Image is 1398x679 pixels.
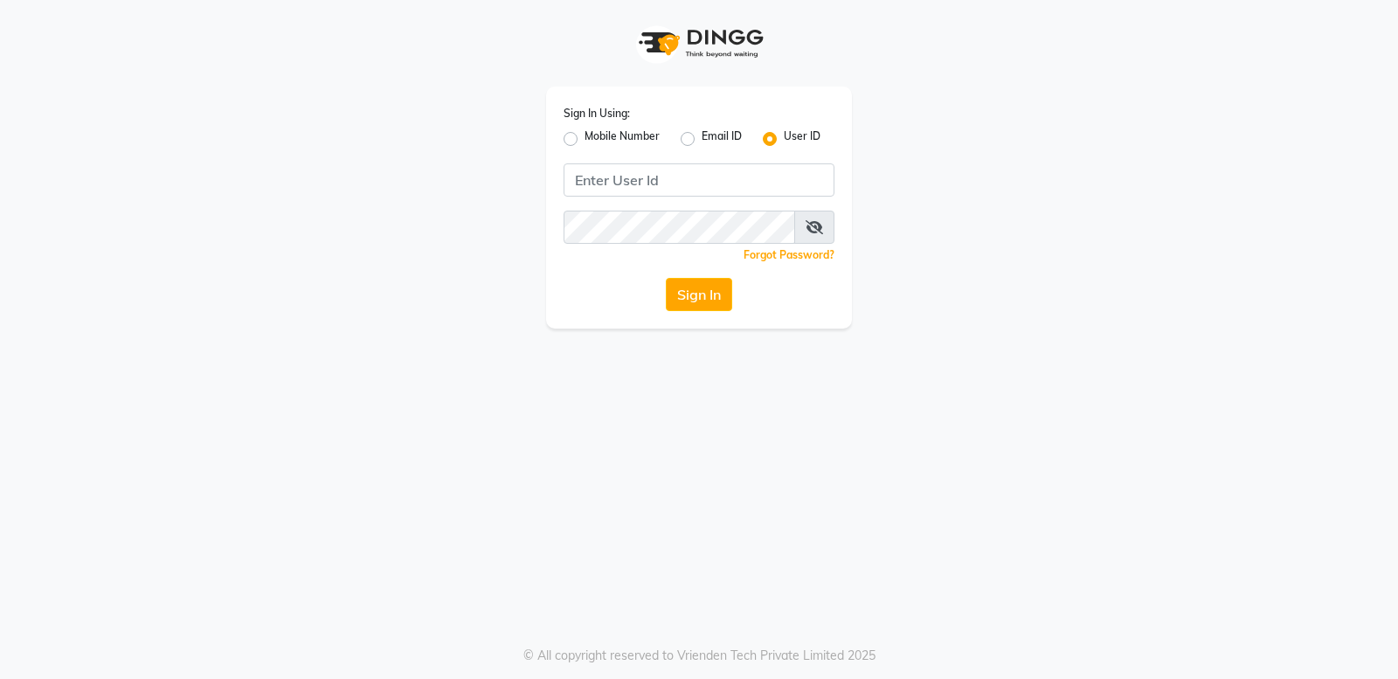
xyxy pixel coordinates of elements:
label: User ID [784,128,820,149]
a: Forgot Password? [744,248,834,261]
label: Mobile Number [585,128,660,149]
label: Email ID [702,128,742,149]
label: Sign In Using: [564,106,630,121]
button: Sign In [666,278,732,311]
input: Username [564,163,834,197]
input: Username [564,211,795,244]
img: logo1.svg [629,17,769,69]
